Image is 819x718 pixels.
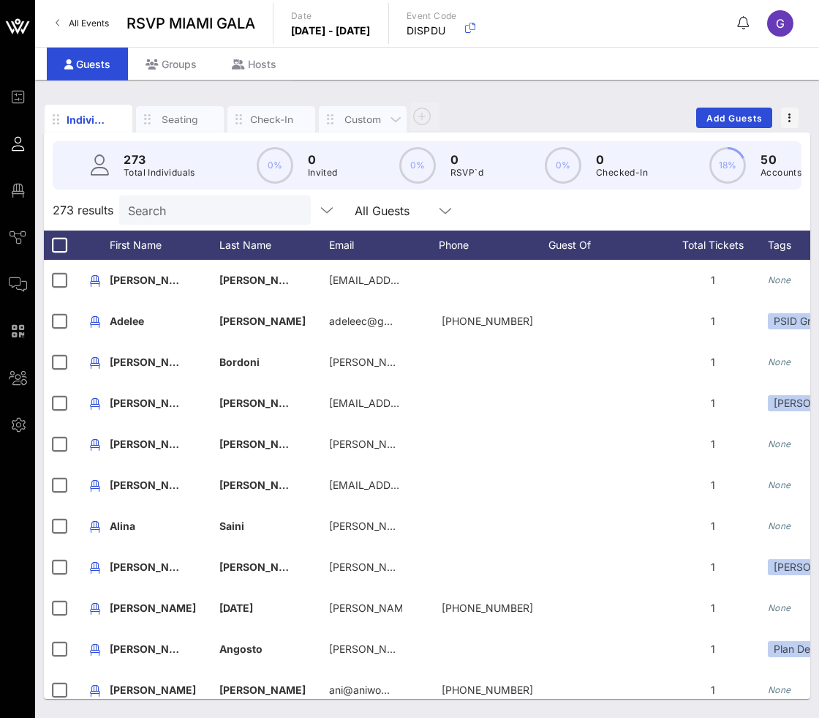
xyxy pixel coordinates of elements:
div: Seating [158,113,202,127]
p: DISPDU [407,23,457,38]
span: [PERSON_NAME] [110,438,196,450]
div: Phone [439,231,548,260]
span: [PERSON_NAME] [110,561,196,573]
span: [PERSON_NAME] [110,643,196,655]
p: [PERSON_NAME]… [329,588,402,629]
span: [PERSON_NAME] [110,274,196,286]
p: 50 [760,151,801,168]
p: Invited [308,165,338,180]
span: [PERSON_NAME][EMAIL_ADDRESS][DOMAIN_NAME] [329,356,589,368]
span: [EMAIL_ADDRESS][DOMAIN_NAME] [329,274,505,286]
i: None [768,602,791,613]
span: [PERSON_NAME] [110,356,196,368]
p: 273 [124,151,195,168]
div: All Guests [355,204,409,217]
div: 1 [658,342,768,383]
span: [PERSON_NAME] [219,397,306,409]
span: [PERSON_NAME] [110,479,196,491]
span: [PERSON_NAME][EMAIL_ADDRESS][DOMAIN_NAME] [329,438,589,450]
span: [PERSON_NAME] [219,315,306,327]
span: Angosto [219,643,263,655]
div: Custom [341,113,385,127]
div: Check-In [249,113,293,127]
div: 1 [658,301,768,342]
p: Accounts [760,165,801,180]
span: +19176910685 [442,684,533,696]
div: 1 [658,260,768,301]
div: 1 [658,424,768,465]
div: Guest Of [548,231,658,260]
p: Checked-In [596,165,648,180]
p: Event Code [407,9,457,23]
span: [EMAIL_ADDRESS][DOMAIN_NAME] [329,397,505,409]
div: G [767,10,793,37]
div: 1 [658,383,768,424]
i: None [768,520,791,531]
span: Add Guests [706,113,763,124]
div: 1 [658,629,768,670]
span: [PERSON_NAME] [110,602,196,614]
span: [PERSON_NAME] [219,684,306,696]
div: Last Name [219,231,329,260]
div: 1 [658,670,768,711]
p: Date [291,9,371,23]
div: Groups [128,48,214,81]
span: [PERSON_NAME] [110,684,196,696]
p: adeleec@g… [329,301,393,342]
span: Adelee [110,315,144,327]
p: 0 [308,151,338,168]
span: Alina [110,520,135,532]
p: ani@aniwo… [329,670,390,711]
p: [DATE] - [DATE] [291,23,371,38]
span: [PERSON_NAME] [219,561,306,573]
span: +17864129741 [442,315,533,327]
i: None [768,274,791,285]
span: [DATE] [219,602,253,614]
span: G [776,16,785,31]
span: [PERSON_NAME] [219,438,306,450]
div: Hosts [214,48,294,81]
span: [PERSON_NAME] [219,274,306,286]
span: [PERSON_NAME][EMAIL_ADDRESS][DOMAIN_NAME] [329,561,589,573]
span: [PERSON_NAME] [219,479,306,491]
p: 0 [450,151,483,168]
div: 1 [658,506,768,547]
div: Total Tickets [658,231,768,260]
p: Total Individuals [124,165,195,180]
div: Guests [47,48,128,81]
i: None [768,684,791,695]
span: [PERSON_NAME][EMAIL_ADDRESS][DOMAIN_NAME] [329,643,589,655]
button: Add Guests [696,108,772,128]
div: All Guests [346,195,463,225]
div: 1 [658,588,768,629]
span: [EMAIL_ADDRESS][DOMAIN_NAME] [329,479,505,491]
span: [PERSON_NAME][EMAIL_ADDRESS][DOMAIN_NAME] [329,520,589,532]
div: First Name [110,231,219,260]
p: 0 [596,151,648,168]
i: None [768,356,791,367]
a: All Events [47,12,118,35]
div: Email [329,231,439,260]
span: 273 results [53,201,113,219]
p: RSVP`d [450,165,483,180]
i: None [768,438,791,449]
div: 1 [658,465,768,506]
span: RSVP MIAMI GALA [127,12,255,34]
div: Individuals [67,112,110,127]
div: 1 [658,547,768,588]
span: All Events [69,18,109,29]
span: Bordoni [219,356,260,368]
span: +12159011115 [442,602,533,614]
span: Saini [219,520,244,532]
span: [PERSON_NAME] [110,397,196,409]
i: None [768,479,791,490]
